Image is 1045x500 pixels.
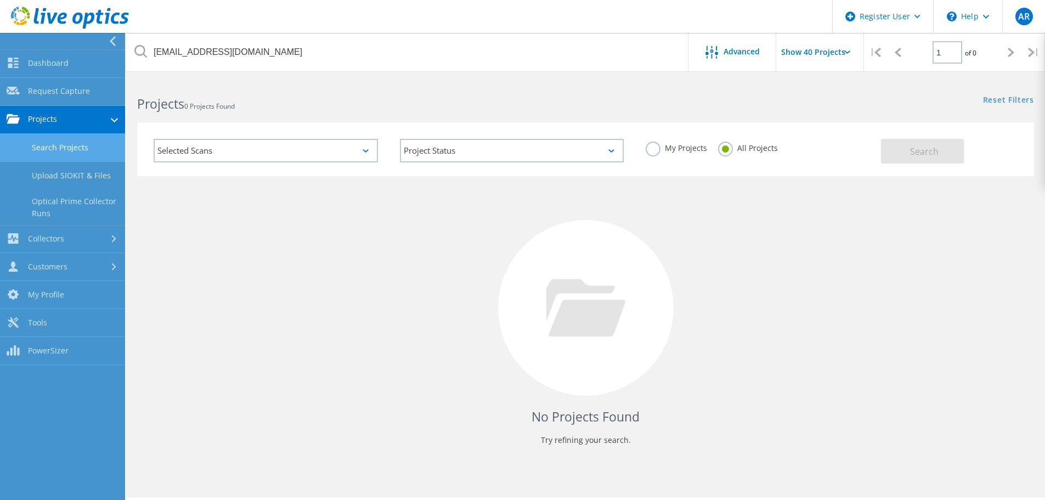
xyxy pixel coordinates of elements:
[724,48,760,55] span: Advanced
[910,145,939,158] span: Search
[400,139,624,162] div: Project Status
[1018,12,1030,21] span: AR
[1023,33,1045,72] div: |
[148,408,1023,426] h4: No Projects Found
[137,95,184,113] b: Projects
[11,23,129,31] a: Live Optics Dashboard
[148,431,1023,449] p: Try refining your search.
[718,142,778,152] label: All Projects
[154,139,378,162] div: Selected Scans
[881,139,964,164] button: Search
[646,142,707,152] label: My Projects
[983,96,1034,105] a: Reset Filters
[947,12,957,21] svg: \n
[184,102,235,111] span: 0 Projects Found
[965,48,976,58] span: of 0
[864,33,886,72] div: |
[126,33,689,71] input: Search projects by name, owner, ID, company, etc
